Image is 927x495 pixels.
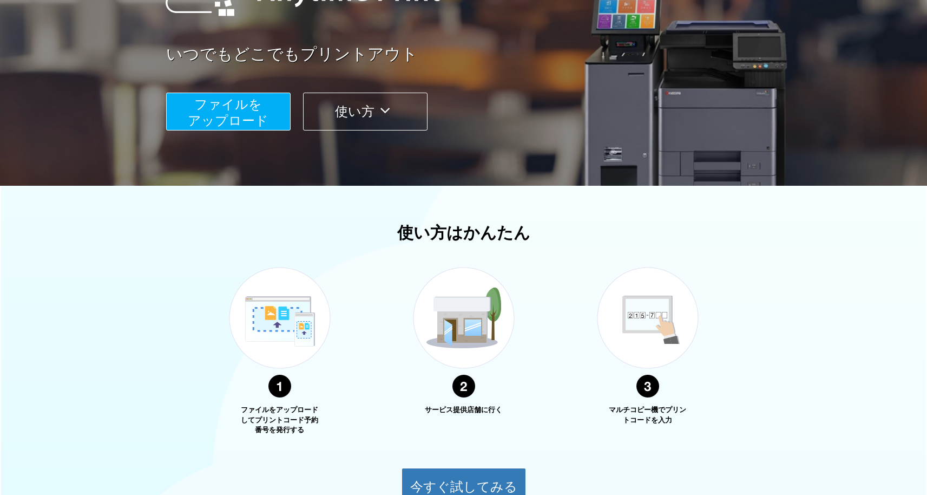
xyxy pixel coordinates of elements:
[303,93,428,131] button: 使い方
[423,405,504,415] p: サービス提供店舗に行く
[239,405,320,435] p: ファイルをアップロードしてプリントコード予約番号を発行する
[607,405,688,425] p: マルチコピー機でプリントコードを入力
[188,97,268,128] span: ファイルを ​​アップロード
[166,93,291,131] button: ファイルを​​アップロード
[166,43,788,66] a: いつでもどこでもプリントアウト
